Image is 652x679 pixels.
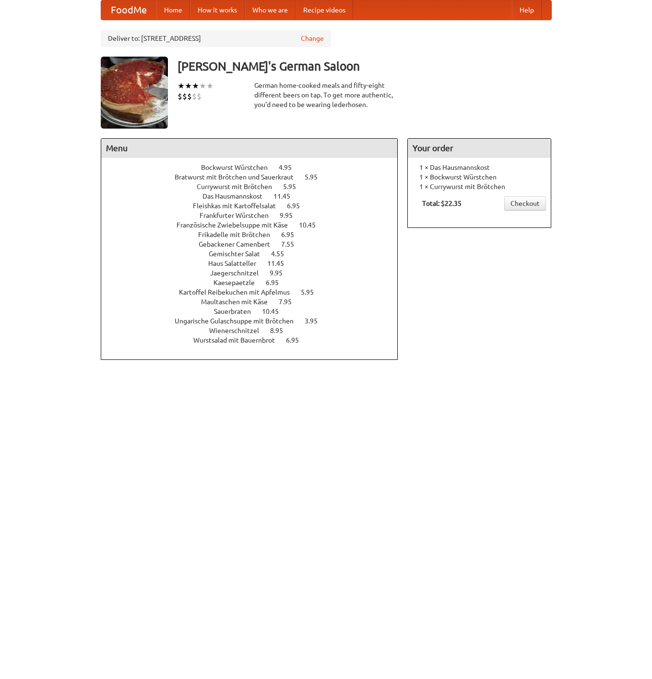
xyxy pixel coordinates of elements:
li: ★ [178,81,185,91]
a: Wienerschnitzel 8.95 [209,327,301,334]
div: German home-cooked meals and fifty-eight different beers on tap. To get more authentic, you'd nee... [254,81,398,109]
li: 1 × Bockwurst Würstchen [413,172,546,182]
a: Frankfurter Würstchen 9.95 [200,212,310,219]
span: 10.45 [299,221,325,229]
span: Gemischter Salat [209,250,270,258]
span: Gebackener Camenbert [199,240,280,248]
a: Jaegerschnitzel 9.95 [210,269,300,277]
span: 6.95 [286,336,308,344]
li: $ [178,91,182,102]
a: Who we are [245,0,296,20]
span: 10.45 [262,308,288,315]
span: 4.95 [279,164,301,171]
a: Ungarische Gulaschsuppe mit Brötchen 3.95 [175,317,335,325]
a: Home [156,0,190,20]
h3: [PERSON_NAME]'s German Saloon [178,57,552,76]
a: Currywurst mit Brötchen 5.95 [197,183,314,191]
span: Sauerbraten [214,308,261,315]
li: ★ [199,81,206,91]
img: angular.jpg [101,57,168,129]
span: 9.95 [270,269,292,277]
li: ★ [192,81,199,91]
b: Total: $22.35 [422,200,462,207]
a: Help [512,0,542,20]
li: $ [187,91,192,102]
a: Bratwurst mit Brötchen und Sauerkraut 5.95 [175,173,335,181]
a: Sauerbraten 10.45 [214,308,296,315]
span: 5.95 [301,288,323,296]
span: 8.95 [270,327,293,334]
li: $ [197,91,202,102]
span: 11.45 [267,260,294,267]
span: 5.95 [283,183,306,191]
a: Checkout [504,196,546,211]
a: Bockwurst Würstchen 4.95 [201,164,309,171]
div: Deliver to: [STREET_ADDRESS] [101,30,331,47]
a: Gebackener Camenbert 7.55 [199,240,312,248]
span: 7.55 [281,240,304,248]
li: $ [182,91,187,102]
li: $ [192,91,197,102]
span: 6.95 [287,202,309,210]
span: Currywurst mit Brötchen [197,183,282,191]
span: Frankfurter Würstchen [200,212,278,219]
a: Wurstsalad mit Bauernbrot 6.95 [193,336,317,344]
h4: Your order [408,139,551,158]
span: Bratwurst mit Brötchen und Sauerkraut [175,173,303,181]
a: Frikadelle mit Brötchen 6.95 [198,231,312,238]
span: Wurstsalad mit Bauernbrot [193,336,285,344]
span: 6.95 [281,231,304,238]
span: 4.55 [271,250,294,258]
span: Kaesepaetzle [213,279,264,286]
a: FoodMe [101,0,156,20]
span: Fleishkas mit Kartoffelsalat [193,202,285,210]
a: Französische Zwiebelsuppe mit Käse 10.45 [177,221,333,229]
span: Kartoffel Reibekuchen mit Apfelmus [179,288,299,296]
a: Kaesepaetzle 6.95 [213,279,296,286]
a: Kartoffel Reibekuchen mit Apfelmus 5.95 [179,288,332,296]
li: 1 × Das Hausmannskost [413,163,546,172]
span: Frikadelle mit Brötchen [198,231,280,238]
h4: Menu [101,139,398,158]
a: How it works [190,0,245,20]
span: 6.95 [266,279,288,286]
span: Bockwurst Würstchen [201,164,277,171]
li: ★ [206,81,213,91]
a: Haus Salatteller 11.45 [208,260,302,267]
span: 7.95 [279,298,301,306]
a: Change [301,34,324,43]
a: Recipe videos [296,0,353,20]
span: Wienerschnitzel [209,327,269,334]
span: Das Hausmannskost [202,192,272,200]
span: 3.95 [305,317,327,325]
a: Maultaschen mit Käse 7.95 [201,298,309,306]
span: 11.45 [273,192,300,200]
span: 5.95 [305,173,327,181]
a: Gemischter Salat 4.55 [209,250,302,258]
li: 1 × Currywurst mit Brötchen [413,182,546,191]
span: Ungarische Gulaschsuppe mit Brötchen [175,317,303,325]
span: Jaegerschnitzel [210,269,268,277]
a: Das Hausmannskost 11.45 [202,192,308,200]
li: ★ [185,81,192,91]
span: Französische Zwiebelsuppe mit Käse [177,221,297,229]
span: 9.95 [280,212,302,219]
span: Maultaschen mit Käse [201,298,277,306]
span: Haus Salatteller [208,260,266,267]
a: Fleishkas mit Kartoffelsalat 6.95 [193,202,318,210]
